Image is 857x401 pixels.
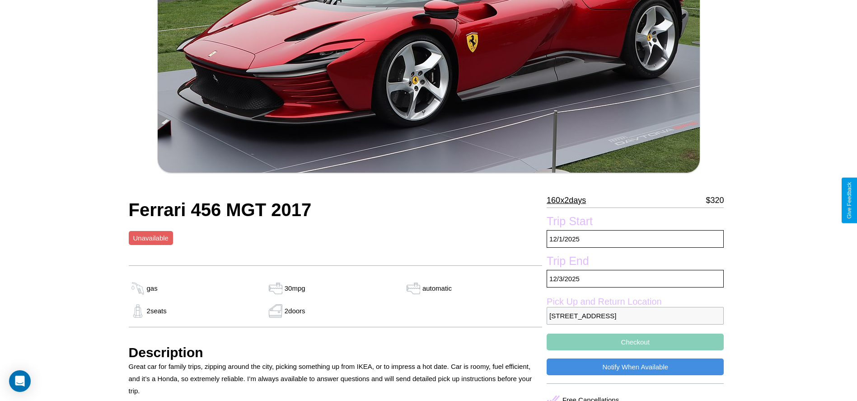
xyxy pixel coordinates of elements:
[147,282,158,294] p: gas
[547,255,724,270] label: Trip End
[547,307,724,325] p: [STREET_ADDRESS]
[547,270,724,288] p: 12 / 3 / 2025
[129,200,543,220] h2: Ferrari 456 MGT 2017
[547,230,724,248] p: 12 / 1 / 2025
[846,182,852,219] div: Give Feedback
[129,282,147,295] img: gas
[133,232,169,244] p: Unavailable
[267,282,285,295] img: gas
[404,282,422,295] img: gas
[9,370,31,392] div: Open Intercom Messenger
[267,304,285,318] img: gas
[147,305,167,317] p: 2 seats
[706,193,724,208] p: $ 320
[547,193,586,208] p: 160 x 2 days
[285,282,305,294] p: 30 mpg
[129,345,543,360] h3: Description
[129,360,543,397] p: Great car for family trips, zipping around the city, picking something up from IKEA, or to impres...
[129,304,147,318] img: gas
[422,282,452,294] p: automatic
[285,305,305,317] p: 2 doors
[547,215,724,230] label: Trip Start
[547,334,724,350] button: Checkout
[547,297,724,307] label: Pick Up and Return Location
[547,359,724,375] button: Notify When Available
